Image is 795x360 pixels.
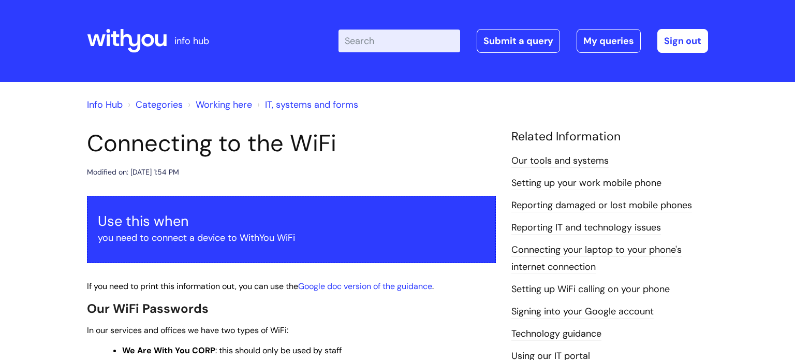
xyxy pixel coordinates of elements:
a: Connecting your laptop to your phone's internet connection [511,243,682,273]
a: Working here [196,98,252,111]
a: Setting up WiFi calling on your phone [511,283,670,296]
a: Technology guidance [511,327,601,341]
a: Reporting IT and technology issues [511,221,661,235]
div: | - [338,29,708,53]
span: : this should only be used by staff [122,345,342,356]
strong: We Are With You CORP [122,345,215,356]
li: Solution home [125,96,183,113]
span: Our WiFi Passwords [87,300,209,316]
a: My queries [577,29,641,53]
a: IT, systems and forms [265,98,358,111]
li: Working here [185,96,252,113]
h1: Connecting to the WiFi [87,129,496,157]
input: Search [338,30,460,52]
a: Google doc version of the guidance [298,281,432,292]
div: Modified on: [DATE] 1:54 PM [87,166,179,179]
h3: Use this when [98,213,485,229]
a: Signing into your Google account [511,305,654,319]
a: Setting up your work mobile phone [511,177,661,190]
a: Categories [136,98,183,111]
a: Our tools and systems [511,154,609,168]
span: If you need to print this information out, you can use the . [87,281,434,292]
p: you need to connect a device to WithYou WiFi [98,229,485,246]
a: Info Hub [87,98,123,111]
p: info hub [174,33,209,49]
a: Submit a query [477,29,560,53]
span: In our services and offices we have two types of WiFi: [87,325,288,336]
li: IT, systems and forms [255,96,358,113]
h4: Related Information [511,129,708,144]
a: Sign out [657,29,708,53]
a: Reporting damaged or lost mobile phones [511,199,692,212]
